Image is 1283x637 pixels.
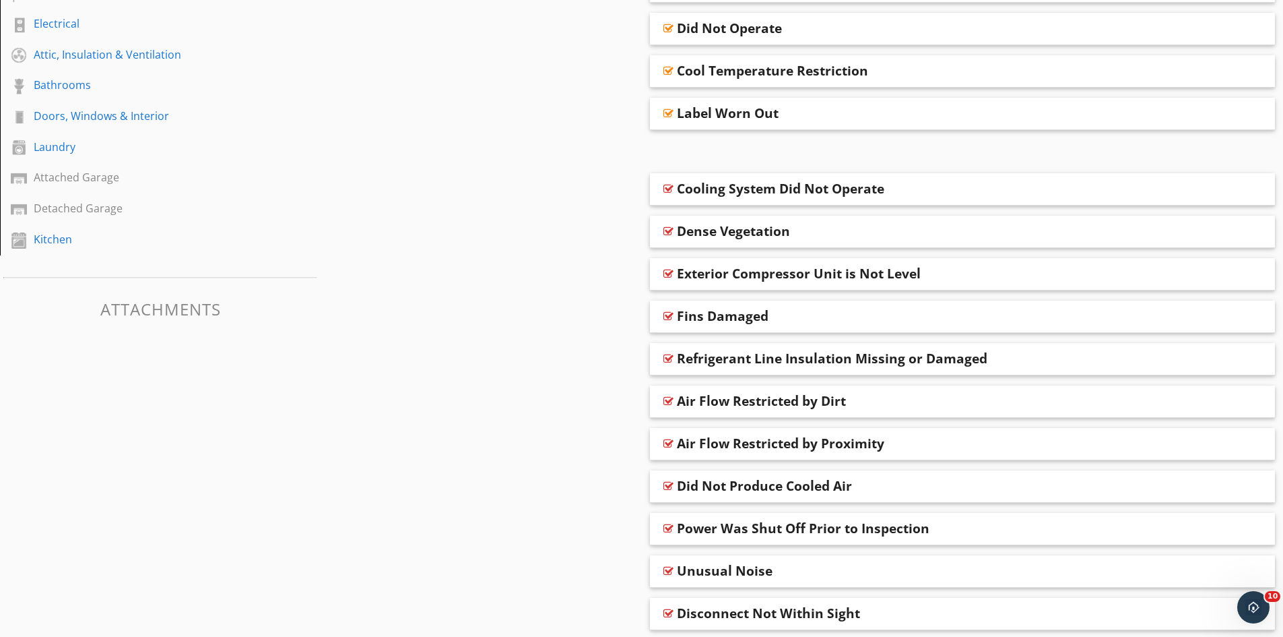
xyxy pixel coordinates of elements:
[1265,591,1280,602] span: 10
[677,223,790,239] div: Dense Vegetation
[677,20,782,36] div: Did Not Operate
[34,16,257,32] div: Electrical
[677,563,772,579] div: Unusual Noise
[34,200,257,216] div: Detached Garage
[677,181,884,197] div: Cooling System Did Not Operate
[677,435,884,452] div: Air Flow Restricted by Proximity
[677,308,768,324] div: Fins Damaged
[677,605,860,621] div: Disconnect Not Within Sight
[34,77,257,93] div: Bathrooms
[677,520,929,537] div: Power Was Shut Off Prior to Inspection
[677,266,921,282] div: Exterior Compressor Unit is Not Level
[1237,591,1270,624] iframe: Intercom live chat
[677,351,987,367] div: Refrigerant Line Insulation Missing or Damaged
[34,139,257,155] div: Laundry
[677,393,846,409] div: Air Flow Restricted by Dirt
[677,478,852,494] div: Did Not Produce Cooled Air
[677,105,779,121] div: Label Worn Out
[677,63,868,79] div: Cool Temperature Restriction
[34,108,257,124] div: Doors, Windows & Interior
[34,231,257,247] div: Kitchen
[34,47,257,63] div: Attic, Insulation & Ventilation
[34,169,257,185] div: Attached Garage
